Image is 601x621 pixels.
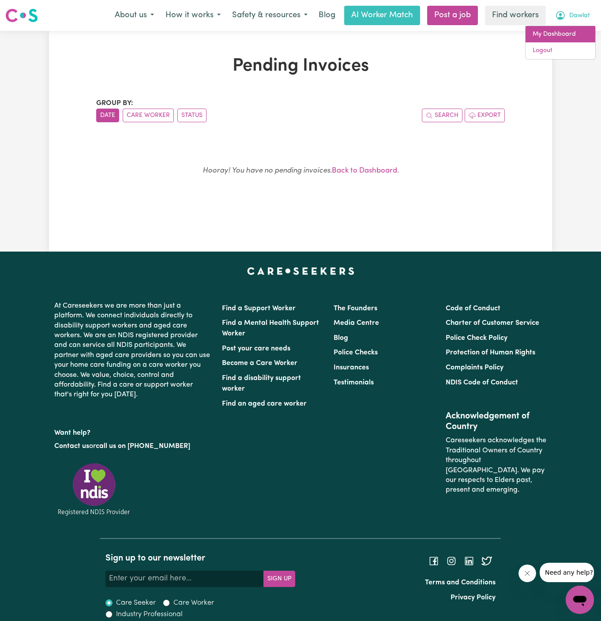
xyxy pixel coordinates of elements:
[334,320,379,327] a: Media Centre
[96,100,133,107] span: Group by:
[526,26,595,43] a: My Dashboard
[465,109,505,122] button: Export
[222,320,319,337] a: Find a Mental Health Support Worker
[54,425,211,438] p: Want help?
[446,411,547,432] h2: Acknowledgement of Country
[96,109,119,122] button: sort invoices by date
[54,462,134,517] img: Registered NDIS provider
[173,598,214,608] label: Care Worker
[334,349,378,356] a: Police Checks
[422,109,462,122] button: Search
[222,360,297,367] a: Become a Care Worker
[464,557,474,564] a: Follow Careseekers on LinkedIn
[247,267,354,275] a: Careseekers home page
[54,443,89,450] a: Contact us
[427,6,478,25] a: Post a job
[203,167,332,174] em: Hooray! You have no pending invoices.
[5,8,38,23] img: Careseekers logo
[105,571,264,587] input: Enter your email here...
[96,443,190,450] a: call us on [PHONE_NUMBER]
[54,297,211,403] p: At Careseekers we are more than just a platform. We connect individuals directly to disability su...
[446,379,518,386] a: NDIS Code of Conduct
[518,565,536,582] iframe: Close message
[222,305,296,312] a: Find a Support Worker
[203,167,399,174] small: .
[451,594,496,601] a: Privacy Policy
[334,379,374,386] a: Testimonials
[549,6,596,25] button: My Account
[446,320,539,327] a: Charter of Customer Service
[105,553,295,564] h2: Sign up to our newsletter
[54,438,211,455] p: or
[123,109,174,122] button: sort invoices by care worker
[446,335,507,342] a: Police Check Policy
[5,5,38,26] a: Careseekers logo
[446,349,535,356] a: Protection of Human Rights
[344,6,420,25] a: AI Worker Match
[566,586,594,614] iframe: Button to launch messaging window
[446,305,500,312] a: Code of Conduct
[525,26,596,60] div: My Account
[334,335,348,342] a: Blog
[222,345,290,352] a: Post your care needs
[481,557,492,564] a: Follow Careseekers on Twitter
[334,305,377,312] a: The Founders
[109,6,160,25] button: About us
[313,6,341,25] a: Blog
[334,364,369,371] a: Insurances
[160,6,226,25] button: How it works
[485,6,546,25] a: Find workers
[222,375,301,392] a: Find a disability support worker
[332,167,397,174] a: Back to Dashboard
[226,6,313,25] button: Safety & resources
[96,56,505,77] h1: Pending Invoices
[526,42,595,59] a: Logout
[116,609,183,620] label: Industry Professional
[116,598,156,608] label: Care Seeker
[263,571,295,587] button: Subscribe
[428,557,439,564] a: Follow Careseekers on Facebook
[540,563,594,582] iframe: Message from company
[222,400,307,407] a: Find an aged care worker
[569,11,590,21] span: Dawlat
[446,364,503,371] a: Complaints Policy
[425,579,496,586] a: Terms and Conditions
[446,557,457,564] a: Follow Careseekers on Instagram
[177,109,207,122] button: sort invoices by paid status
[446,432,547,498] p: Careseekers acknowledges the Traditional Owners of Country throughout [GEOGRAPHIC_DATA]. We pay o...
